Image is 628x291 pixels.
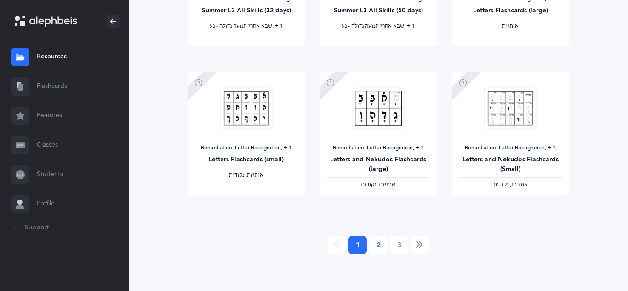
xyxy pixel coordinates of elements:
div: Letters Flashcards (small) [195,155,297,165]
a: 1 [348,236,367,254]
span: ‫אותיות, נקודות‬ [493,181,528,188]
img: Large_Rashi_Leters_and_Nekudos_Flashcards_thumbnail_1733046137.png [352,87,405,129]
div: Remediation, Letter Recognition‪, + 1‬ [327,144,429,152]
a: 2 [369,236,388,254]
div: Remediation, Letter Recognition‪, + 1‬ [195,144,297,152]
div: Summer L3 All Skills (32 days) [195,6,297,16]
div: Summer L3 All Skills (50 days) [327,6,429,16]
span: ‫שבא אחרי תנועה גדולה - נע‬ [342,23,404,29]
img: Small_Rashi_Letters_and__Nekudos_Flashcards_thumbnail_1733045123.png [484,87,537,129]
div: ‪, + 1‬ [195,23,297,30]
span: ‫שבא אחרי תנועה גדולה - נע‬ [210,23,272,29]
a: Next [411,236,429,254]
span: ‫אותיות, נקודות‬ [229,171,263,178]
span: Support [25,223,49,233]
span: ‫אותיות‬ [502,23,519,29]
a: 3 [390,236,408,254]
div: Remediation, Letter Recognition‪, + 1‬ [459,144,562,152]
div: Letters Flashcards (large) [459,6,562,16]
div: ‪, + 1‬ [327,23,429,30]
div: Letters and Nekudos Flashcards (Small) [459,155,562,174]
div: Letters and Nekudos Flashcards (large) [327,155,429,174]
img: Mini_Rashi_Letters_Flashcards_thumbnail_1733038308.png [220,87,273,129]
span: ‫אותיות, נקודות‬ [361,181,395,188]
